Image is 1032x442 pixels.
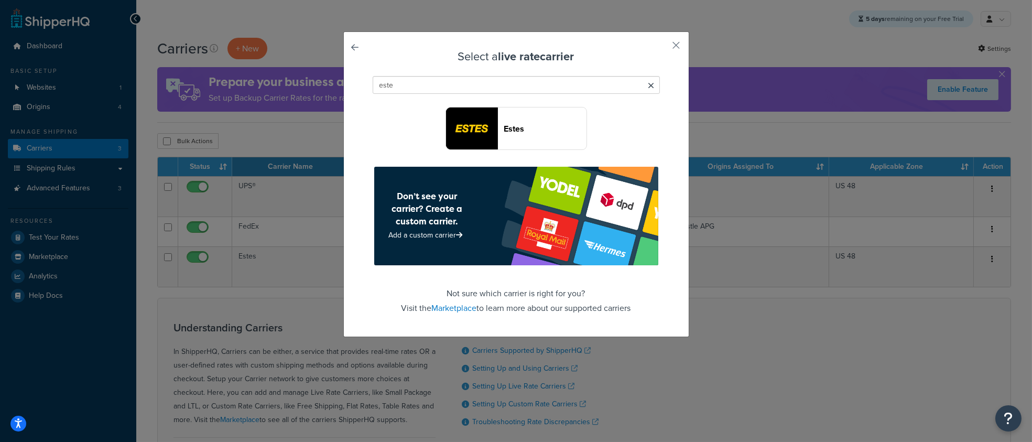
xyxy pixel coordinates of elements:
[381,190,474,228] h4: Don’t see your carrier? Create a custom carrier.
[648,79,655,93] span: Clear search query
[389,230,465,241] a: Add a custom carrier
[370,167,662,316] footer: Not sure which carrier is right for you? Visit the to learn more about our supported carriers
[995,405,1022,432] button: Open Resource Center
[498,48,574,65] strong: live rate carrier
[446,107,497,149] img: estesFreight logo
[504,124,586,134] header: Estes
[432,302,477,314] a: Marketplace
[446,107,587,150] button: estesFreight logoEstes
[373,76,660,94] input: Search Carriers
[370,50,662,63] h3: Select a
